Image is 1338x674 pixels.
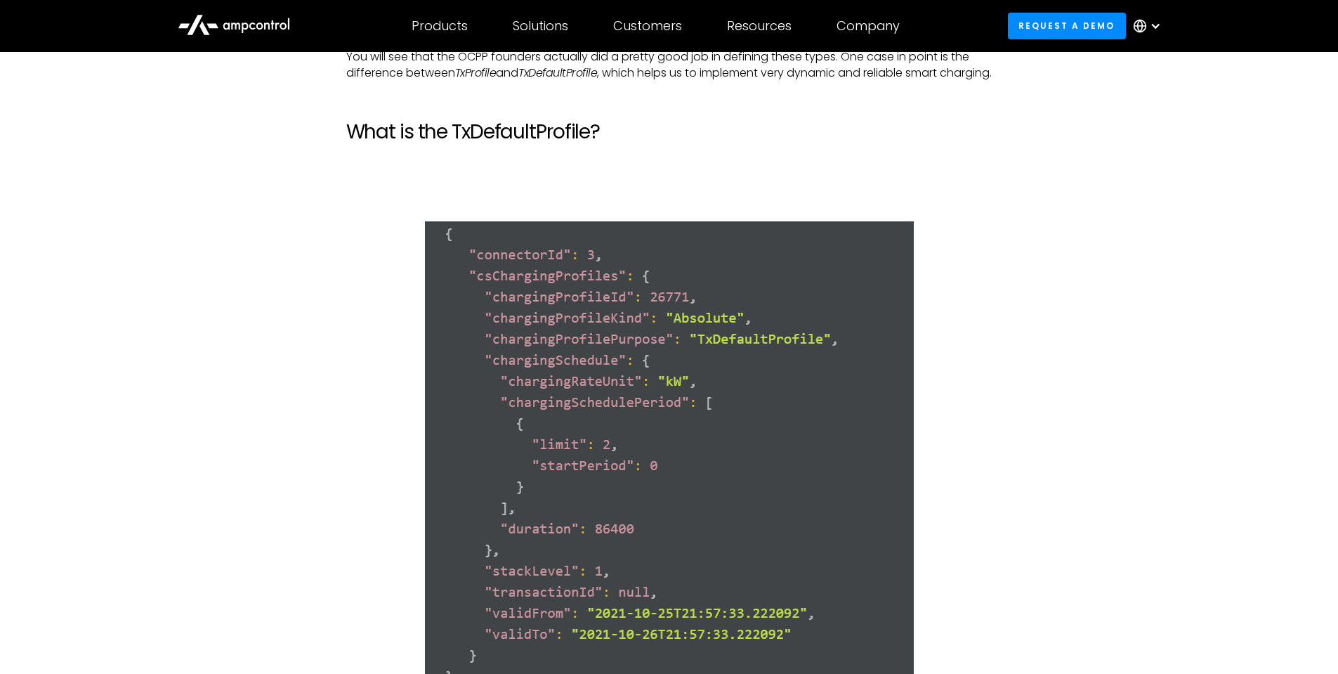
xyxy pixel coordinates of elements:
div: Company [837,18,900,34]
div: Customers [613,18,682,34]
em: TxDefaultProfile [518,65,597,81]
div: Resources [727,18,792,34]
div: Solutions [513,18,568,34]
h2: What is the TxDefaultProfile? [346,120,992,144]
em: TxProfile [455,65,497,81]
p: ‍ [346,167,992,182]
p: You will see that the OCPP founders actually did a pretty good job in defining these types. One c... [346,49,992,81]
div: Products [412,18,468,34]
a: Request a demo [1008,13,1126,39]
